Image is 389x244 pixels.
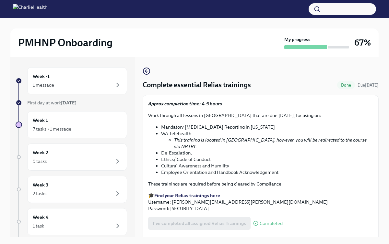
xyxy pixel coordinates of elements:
strong: [DATE] [61,100,77,106]
li: Mandatory [MEDICAL_DATA] Reporting in [US_STATE] [161,124,373,130]
a: Week 17 tasks • 1 message [16,111,127,138]
img: CharlieHealth [13,4,47,14]
a: Week 32 tasks [16,176,127,203]
div: 2 tasks [33,190,46,197]
li: Employee Orientation and Handbook Acknowledgement [161,169,373,175]
div: 1 task [33,223,44,229]
a: Week 41 task [16,208,127,235]
p: Work through all lessons in [GEOGRAPHIC_DATA] that are due [DATE], focusing on: [148,112,373,119]
li: WA Telehealth [161,130,373,150]
strong: My progress [284,36,311,43]
div: 5 tasks [33,158,47,164]
li: Cultural Awareness and Humility [161,163,373,169]
div: 1 message [33,82,54,88]
a: Find your Relias trainings here [154,193,220,198]
h2: PMHNP Onboarding [18,36,112,49]
span: First day at work [27,100,77,106]
h6: Week 1 [33,117,48,124]
span: September 20th, 2025 10:00 [358,82,379,88]
strong: Approx completion time: 4-5 hours [148,101,222,107]
li: De-Escalation, [161,150,373,156]
em: This training is located in [GEOGRAPHIC_DATA], however, you will be redirected to the course via ... [174,137,367,149]
a: First day at work[DATE] [16,100,127,106]
h3: 67% [354,37,371,48]
h6: Week -1 [33,73,50,80]
h6: Week 3 [33,181,48,188]
a: Week 25 tasks [16,143,127,171]
p: These trainings are required before being cleared by Compliance [148,181,373,187]
span: Completed [260,221,283,226]
li: Ethics/ Code of Conduct [161,156,373,163]
span: Due [358,83,379,88]
p: 🎓 Username: [PERSON_NAME][EMAIL_ADDRESS][PERSON_NAME][DOMAIN_NAME] Password: [SECURITY_DATA] [148,192,373,212]
strong: [DATE] [365,83,379,88]
span: Done [337,83,355,88]
h6: Week 2 [33,149,48,156]
h6: Week 4 [33,214,49,221]
h4: Complete essential Relias trainings [143,80,251,90]
div: 7 tasks • 1 message [33,126,71,132]
a: Week -11 message [16,67,127,94]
